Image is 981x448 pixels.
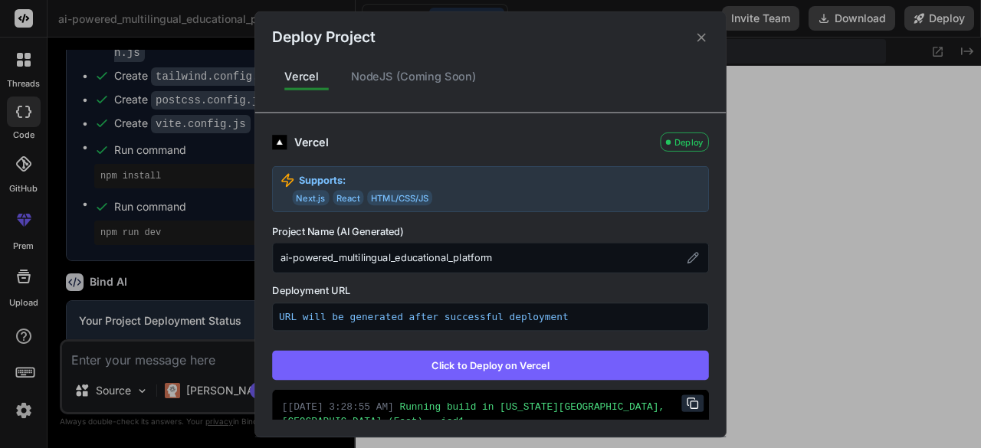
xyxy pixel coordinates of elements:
div: Running build in [US_STATE][GEOGRAPHIC_DATA], [GEOGRAPHIC_DATA] (East) – iad1 [282,399,699,428]
label: Deployment URL [272,283,709,297]
button: Click to Deploy on Vercel [272,350,709,379]
div: ai-powered_multilingual_educational_platform [272,243,709,273]
span: React [333,190,363,205]
div: Vercel [272,60,331,93]
p: URL will be generated after successful deployment [279,309,702,324]
strong: Supports: [299,172,346,187]
label: Project Name (AI Generated) [272,224,709,239]
div: Vercel [294,133,653,150]
button: Copy URL [682,394,704,411]
button: Edit project name [684,249,701,266]
span: HTML/CSS/JS [367,190,432,205]
h2: Deploy Project [272,26,375,48]
img: logo [272,134,287,149]
div: NodeJS (Coming Soon) [339,60,489,93]
span: [ [DATE] 3:28:55 AM ] [282,401,394,412]
div: Deploy [661,132,709,152]
span: Next.js [293,190,330,205]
